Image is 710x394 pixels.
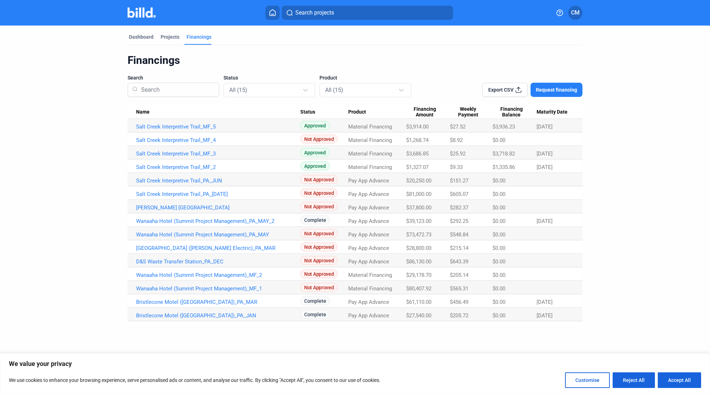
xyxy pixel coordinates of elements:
div: Financings [128,54,582,67]
span: Product [348,109,366,115]
span: Pay App Advance [348,258,389,265]
a: Salt Creek Interpretive Trail_MF_4 [136,137,300,143]
span: Not Approved [300,242,338,251]
span: $0.00 [493,137,505,143]
span: $39,123.00 [406,218,431,224]
span: $8.92 [450,137,463,143]
span: Not Approved [300,229,338,238]
span: Material Financing [348,124,392,130]
p: We value your privacy [9,360,701,368]
a: Bristlecone Motel ([GEOGRAPHIC_DATA])_PA_MAR [136,299,300,305]
span: Material Financing [348,164,392,170]
a: Wanaaha Hotel (Summit Project Management)_MF_1 [136,285,300,292]
div: Name [136,109,300,115]
span: $0.00 [493,218,505,224]
span: $605.07 [450,191,468,197]
img: Billd Company Logo [128,7,156,18]
a: Salt Creek Interpretive Trail_PA_JUN [136,177,300,184]
div: Status [300,109,348,115]
button: Export CSV [482,83,528,97]
span: Pay App Advance [348,312,389,319]
span: Pay App Advance [348,177,389,184]
span: $215.14 [450,245,468,251]
button: Request financing [531,83,582,97]
span: $37,800.00 [406,204,431,211]
span: $0.00 [493,312,505,319]
span: Search projects [295,9,334,17]
span: Complete [300,296,330,305]
span: $565.31 [450,285,468,292]
span: $28,800.00 [406,245,431,251]
a: D&S Waste Transfer Station_PA_DEC [136,258,300,265]
span: $0.00 [493,177,505,184]
span: [DATE] [537,218,553,224]
div: Maturity Date [537,109,574,115]
mat-select-trigger: All (15) [325,87,343,93]
a: Wanaaha Hotel (Summit Project Management)_PA_MAY_2 [136,218,300,224]
span: Not Approved [300,188,338,197]
span: Financing Amount [406,106,443,118]
div: Product [348,109,406,115]
div: Projects [161,33,179,40]
div: Financing Amount [406,106,450,118]
span: Pay App Advance [348,218,389,224]
span: [DATE] [537,164,553,170]
div: Dashboard [129,33,154,40]
span: Status [224,74,238,81]
span: $0.00 [493,272,505,278]
span: $29,178.70 [406,272,431,278]
span: Approved [300,148,330,157]
span: $3,718.82 [493,151,515,157]
span: $9.33 [450,164,463,170]
span: Pay App Advance [348,191,389,197]
span: $27,540.00 [406,312,431,319]
span: $1,327.07 [406,164,429,170]
span: Search [128,74,143,81]
button: CM [568,6,582,20]
div: Financing Balance [493,106,536,118]
span: $3,936.23 [493,124,515,130]
a: Salt Creek Interpretive Trail_MF_3 [136,151,300,157]
span: Not Approved [300,269,338,278]
span: $151.27 [450,177,468,184]
div: Weekly Payment [450,106,493,118]
span: $61,110.00 [406,299,431,305]
span: Not Approved [300,202,338,211]
button: Search projects [282,6,453,20]
span: $3,686.85 [406,151,429,157]
span: Pay App Advance [348,245,389,251]
span: $25.92 [450,151,466,157]
span: Approved [300,162,330,170]
input: Search [138,81,215,99]
span: Material Financing [348,272,392,278]
mat-select-trigger: All (15) [229,87,247,93]
span: $0.00 [493,299,505,305]
p: We use cookies to enhance your browsing experience, serve personalised ads or content, and analys... [9,376,381,384]
button: Accept All [658,372,701,388]
span: Product [319,74,337,81]
button: Customise [565,372,610,388]
span: Name [136,109,150,115]
span: Financing Balance [493,106,530,118]
span: $282.37 [450,204,468,211]
a: Salt Creek Interpretive Trail_PA_[DATE] [136,191,300,197]
a: Salt Creek Interpretive Trail_MF_2 [136,164,300,170]
a: Wanaaha Hotel (Summit Project Management)_MF_2 [136,272,300,278]
button: Reject All [613,372,655,388]
span: Material Financing [348,151,392,157]
span: $205.14 [450,272,468,278]
span: Pay App Advance [348,231,389,238]
span: Not Approved [300,175,338,184]
span: $80,407.92 [406,285,431,292]
span: $73,472.73 [406,231,431,238]
span: Complete [300,310,330,319]
span: Pay App Advance [348,204,389,211]
span: $86,130.00 [406,258,431,265]
span: Export CSV [488,86,513,93]
span: Material Financing [348,285,392,292]
span: Request financing [536,86,577,93]
span: $1,335.86 [493,164,515,170]
span: [DATE] [537,124,553,130]
span: CM [571,9,580,17]
span: Status [300,109,315,115]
